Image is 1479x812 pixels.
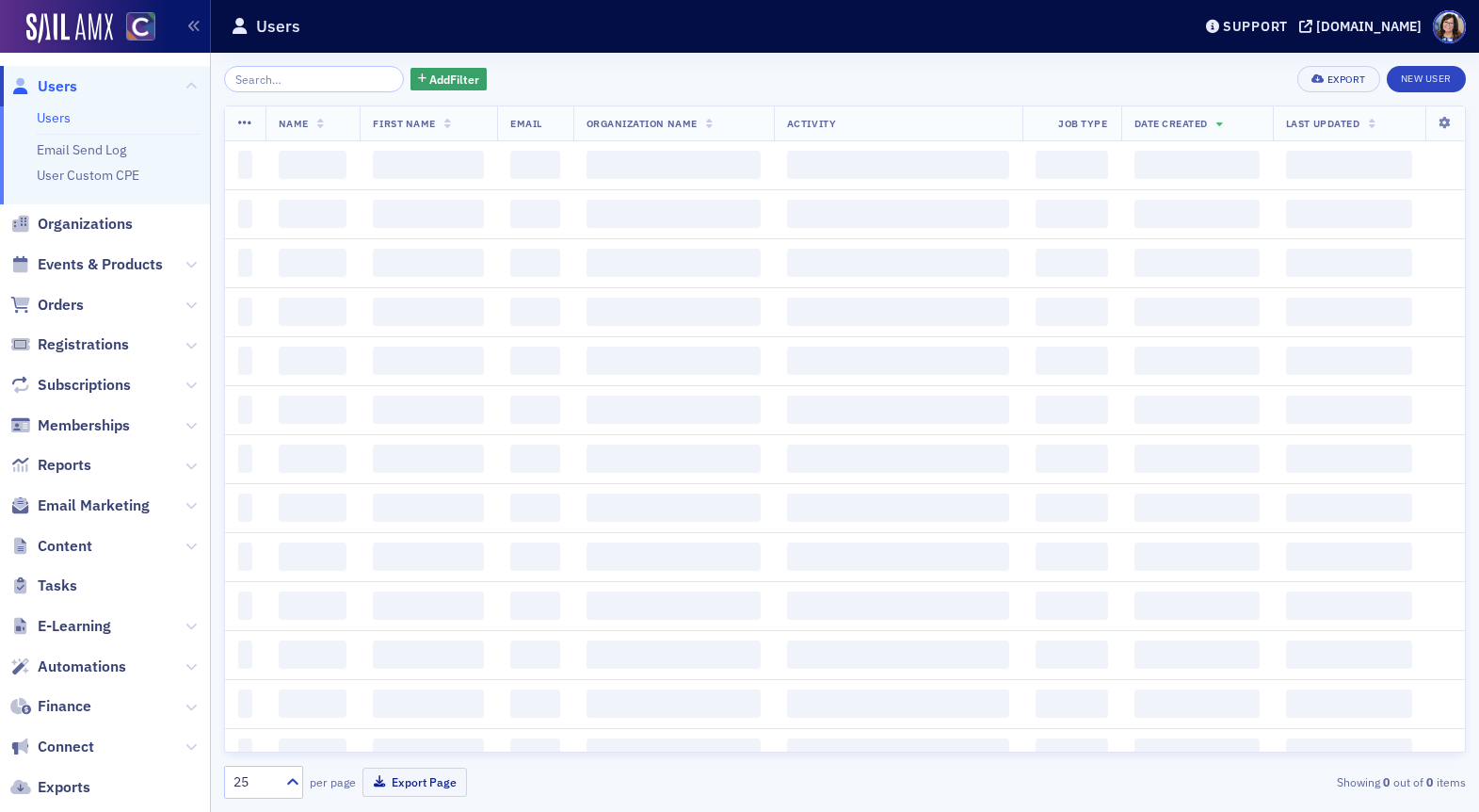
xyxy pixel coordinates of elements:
span: ‌ [1286,200,1412,228]
span: First Name [373,117,435,130]
a: Registrations [10,334,129,355]
div: Showing out of items [1065,773,1466,790]
span: Organizations [38,214,133,235]
span: Users [38,76,77,97]
span: ‌ [787,592,1009,620]
span: ‌ [279,641,347,669]
a: Events & Products [10,254,163,275]
img: SailAMX [26,13,113,43]
span: ‌ [587,151,761,179]
button: Export [1297,66,1379,92]
span: ‌ [1286,494,1412,522]
a: E-Learning [10,616,111,637]
span: ‌ [1036,494,1108,522]
span: ‌ [1286,543,1412,571]
a: Content [10,536,92,557]
input: Search… [224,66,404,92]
span: ‌ [1286,347,1412,375]
span: Date Created [1134,117,1208,130]
span: ‌ [1036,592,1108,620]
span: ‌ [1286,445,1412,473]
span: ‌ [1036,396,1108,424]
span: Add Filter [429,71,479,88]
span: ‌ [238,298,252,326]
a: Connect [10,737,94,757]
span: ‌ [238,641,252,669]
span: ‌ [787,200,1009,228]
span: Automations [38,657,126,677]
span: ‌ [1286,690,1412,718]
a: Users [10,76,77,97]
span: ‌ [279,298,347,326]
span: ‌ [279,347,347,375]
span: ‌ [1036,249,1108,277]
span: ‌ [587,739,761,767]
span: ‌ [373,592,484,620]
span: ‌ [1286,151,1412,179]
span: ‌ [373,690,484,718]
span: ‌ [279,396,347,424]
span: ‌ [1036,543,1108,571]
span: ‌ [373,151,484,179]
a: User Custom CPE [37,167,139,184]
span: ‌ [1134,347,1260,375]
span: ‌ [373,396,484,424]
span: Subscriptions [38,375,131,396]
div: Support [1223,18,1288,35]
span: ‌ [238,347,252,375]
span: ‌ [373,641,484,669]
span: ‌ [238,151,252,179]
span: ‌ [787,543,1009,571]
span: ‌ [587,347,761,375]
a: Tasks [10,576,77,596]
span: ‌ [279,543,347,571]
span: ‌ [238,494,252,522]
span: ‌ [1286,298,1412,326]
span: Job Type [1058,117,1107,130]
span: ‌ [373,347,484,375]
span: ‌ [1134,151,1260,179]
span: ‌ [510,249,560,277]
span: Activity [787,117,836,130]
span: ‌ [787,641,1009,669]
strong: 0 [1423,773,1437,790]
span: ‌ [587,543,761,571]
span: ‌ [1286,641,1412,669]
a: Exports [10,777,90,798]
span: ‌ [510,347,560,375]
a: View Homepage [113,12,155,44]
span: ‌ [1134,249,1260,277]
span: Connect [38,737,94,757]
span: ‌ [238,445,252,473]
span: Exports [38,777,90,798]
span: ‌ [1036,641,1108,669]
a: Email Send Log [37,141,126,158]
span: ‌ [510,641,560,669]
span: ‌ [373,200,484,228]
span: Reports [38,455,91,476]
span: ‌ [510,298,560,326]
a: Orders [10,295,84,316]
span: ‌ [279,592,347,620]
div: 25 [233,772,275,792]
span: ‌ [373,298,484,326]
div: Export [1327,74,1366,85]
span: ‌ [587,641,761,669]
span: Events & Products [38,254,163,275]
span: ‌ [238,396,252,424]
span: ‌ [1036,200,1108,228]
button: [DOMAIN_NAME] [1299,20,1428,33]
span: Memberships [38,415,130,436]
span: ‌ [1036,347,1108,375]
span: Email [510,117,542,130]
span: ‌ [1134,396,1260,424]
span: ‌ [1134,494,1260,522]
span: ‌ [510,690,560,718]
span: Registrations [38,334,129,355]
span: ‌ [279,151,347,179]
span: ‌ [510,200,560,228]
span: ‌ [279,739,347,767]
span: ‌ [1036,151,1108,179]
span: ‌ [787,151,1009,179]
a: Organizations [10,214,133,235]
